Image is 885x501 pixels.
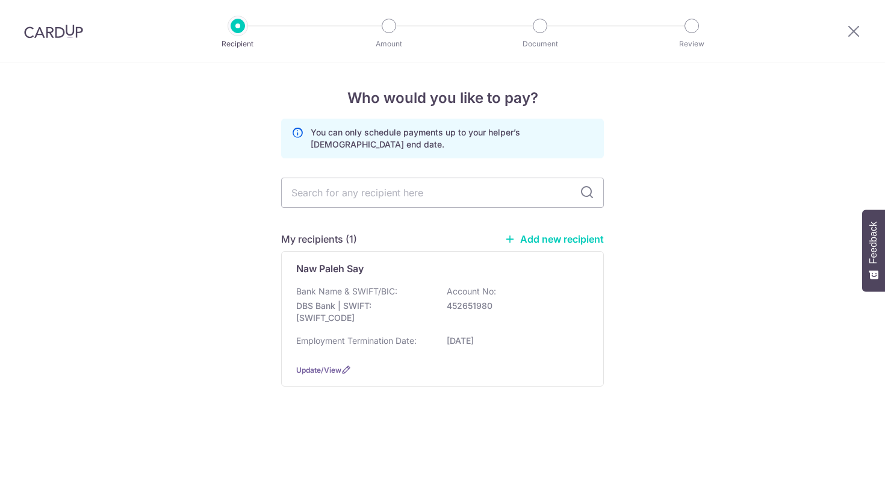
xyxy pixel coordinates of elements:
[296,261,364,276] p: Naw Paleh Say
[505,233,604,245] a: Add new recipient
[344,38,433,50] p: Amount
[281,232,357,246] h5: My recipients (1)
[447,335,582,347] p: [DATE]
[647,38,736,50] p: Review
[193,38,282,50] p: Recipient
[24,24,83,39] img: CardUp
[447,285,496,297] p: Account No:
[281,87,604,109] h4: Who would you like to pay?
[868,222,879,264] span: Feedback
[495,38,585,50] p: Document
[447,300,582,312] p: 452651980
[281,178,604,208] input: Search for any recipient here
[296,366,341,375] a: Update/View
[862,210,885,291] button: Feedback - Show survey
[296,285,397,297] p: Bank Name & SWIFT/BIC:
[311,126,594,151] p: You can only schedule payments up to your helper’s [DEMOGRAPHIC_DATA] end date.
[296,300,431,324] p: DBS Bank | SWIFT: [SWIFT_CODE]
[296,335,417,347] p: Employment Termination Date:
